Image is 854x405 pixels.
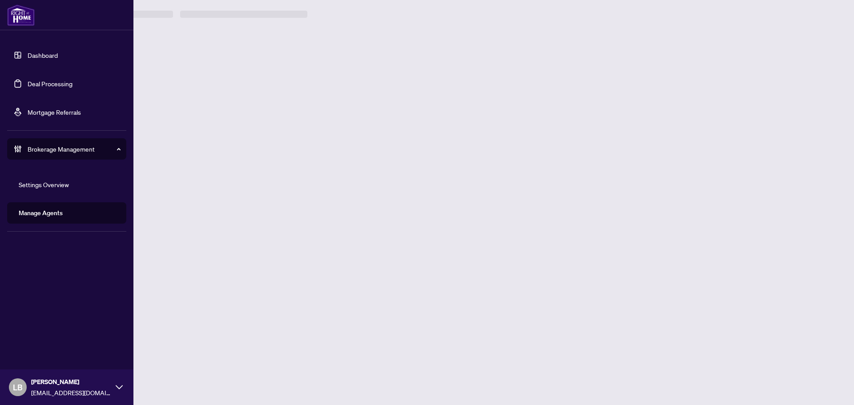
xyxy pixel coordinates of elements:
a: Dashboard [28,51,58,59]
a: Deal Processing [28,80,73,88]
span: Brokerage Management [28,144,120,154]
span: LB [13,381,23,393]
img: logo [7,4,35,26]
button: Open asap [818,374,845,401]
span: [EMAIL_ADDRESS][DOMAIN_NAME] [31,388,111,397]
a: Manage Agents [19,209,63,217]
span: [PERSON_NAME] [31,377,111,387]
a: Mortgage Referrals [28,108,81,116]
a: Settings Overview [19,180,69,188]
